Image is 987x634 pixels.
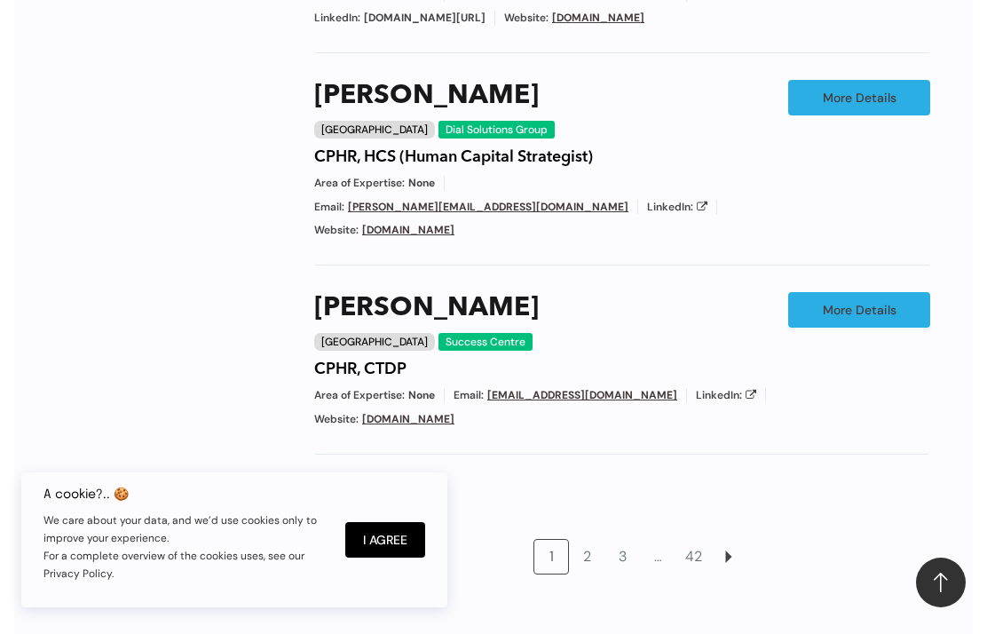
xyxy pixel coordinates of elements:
[408,388,435,403] span: None
[314,11,360,26] span: LinkedIn:
[314,121,435,139] div: [GEOGRAPHIC_DATA]
[788,80,930,115] a: More Details
[641,540,675,574] a: …
[570,540,604,574] a: 2
[314,360,407,379] h4: CPHR, CTDP
[314,388,405,403] span: Area of Expertise:
[362,412,454,426] a: [DOMAIN_NAME]
[438,121,555,139] div: Dial Solutions Group
[314,412,359,427] span: Website:
[552,11,644,25] a: [DOMAIN_NAME]
[43,511,328,582] p: We care about your data, and we’d use cookies only to improve your experience. For a complete ove...
[534,540,568,574] a: 1
[43,487,328,501] h6: A cookie?.. 🍪
[314,333,435,351] div: [GEOGRAPHIC_DATA]
[647,200,693,215] span: LinkedIn:
[605,540,639,574] a: 3
[345,522,425,558] button: I Agree
[314,223,359,238] span: Website:
[696,388,742,403] span: LinkedIn:
[788,292,930,328] a: More Details
[364,11,486,26] span: [DOMAIN_NAME][URL]
[314,200,344,215] span: Email:
[314,292,539,324] a: [PERSON_NAME]
[438,333,533,351] div: Success Centre
[314,80,539,112] a: [PERSON_NAME]
[362,223,454,237] a: [DOMAIN_NAME]
[314,176,405,191] span: Area of Expertise:
[348,200,628,214] a: [PERSON_NAME][EMAIL_ADDRESS][DOMAIN_NAME]
[408,176,435,191] span: None
[676,540,710,574] a: 42
[487,388,677,402] a: [EMAIL_ADDRESS][DOMAIN_NAME]
[454,388,484,403] span: Email:
[504,11,549,26] span: Website:
[314,147,593,167] h4: CPHR, HCS (Human Capital Strategist)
